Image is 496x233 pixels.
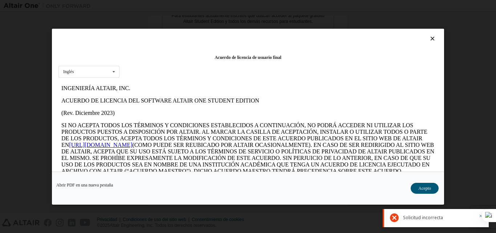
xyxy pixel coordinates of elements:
a: [URL][DOMAIN_NAME] [11,60,74,66]
font: Solicitud incorrecta [403,214,443,221]
font: (COMO PUEDE SER REUBICADO POR ALTAIR OCASIONALMENTE). EN CASO DE SER REDIRIGIDO AL SITIO WEB DE A... [3,60,376,92]
font: SI NO ACEPTA TODOS LOS TÉRMINOS Y CONDICIONES ESTABLECIDOS A CONTINUACIÓN, NO PODRÁ ACCEDER NI UT... [3,40,369,66]
font: Acuerdo de licencia de usuario final [215,55,281,60]
font: (Rev. Diciembre 2023) [3,28,56,34]
font: INGENIERÍA ALTAIR, INC. [3,3,72,9]
font: Acepto [418,185,431,190]
button: Acepto [411,182,439,193]
font: ACUERDO DE LICENCIA DEL SOFTWARE ALTAIR ONE STUDENT EDITION [3,15,201,21]
font: Este Acuerdo de Licencia del Software Altair One Student Edition (el "Acuerdo") se celebra entre ... [3,98,368,130]
a: Abrir PDF en una nueva pestaña [56,182,113,187]
font: Inglés [63,69,74,74]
